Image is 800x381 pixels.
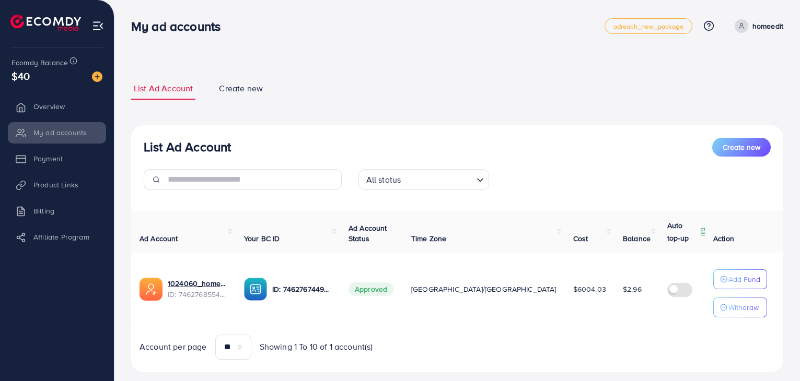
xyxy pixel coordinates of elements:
[168,289,227,300] span: ID: 7462768554572742672
[713,297,767,317] button: Withdraw
[712,138,771,157] button: Create new
[752,20,783,32] p: homeedit
[140,341,207,353] span: Account per page
[605,18,692,34] a: adreach_new_package
[358,169,489,190] div: Search for option
[411,284,556,294] span: [GEOGRAPHIC_DATA]/[GEOGRAPHIC_DATA]
[349,223,387,244] span: Ad Account Status
[404,170,472,187] input: Search for option
[219,82,263,94] span: Create new
[667,219,698,244] p: Auto top-up
[144,139,231,154] h3: List Ad Account
[131,19,229,34] h3: My ad accounts
[92,72,102,82] img: image
[349,282,393,296] span: Approved
[411,233,446,244] span: Time Zone
[140,233,178,244] span: Ad Account
[713,269,767,289] button: Add Fund
[723,142,760,152] span: Create new
[731,19,783,33] a: homeedit
[613,23,683,30] span: adreach_new_package
[168,278,227,289] a: 1024060_homeedit7_1737561213516
[244,278,267,301] img: ic-ba-acc.ded83a64.svg
[728,273,760,285] p: Add Fund
[11,68,30,84] span: $40
[11,57,68,68] span: Ecomdy Balance
[364,172,403,187] span: All status
[272,283,332,295] p: ID: 7462767449604177937
[573,284,606,294] span: $6004.03
[728,301,759,314] p: Withdraw
[140,278,163,301] img: ic-ads-acc.e4c84228.svg
[244,233,280,244] span: Your BC ID
[623,233,651,244] span: Balance
[713,233,734,244] span: Action
[168,278,227,300] div: <span class='underline'>1024060_homeedit7_1737561213516</span></br>7462768554572742672
[10,15,81,31] img: logo
[92,20,104,32] img: menu
[573,233,588,244] span: Cost
[134,82,193,94] span: List Ad Account
[260,341,373,353] span: Showing 1 To 10 of 1 account(s)
[623,284,642,294] span: $2.96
